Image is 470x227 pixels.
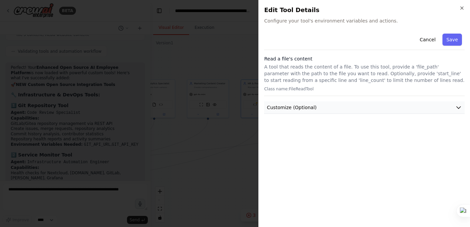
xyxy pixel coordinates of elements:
[264,55,465,62] h3: Read a file's content
[264,86,465,92] p: Class name: FileReadTool
[264,17,465,24] span: Configure your tool's environment variables and actions.
[264,101,465,114] button: Customize (Optional)
[264,63,465,84] p: A tool that reads the content of a file. To use this tool, provide a 'file_path' parameter with t...
[267,104,316,111] span: Customize (Optional)
[416,34,439,46] button: Cancel
[442,34,462,46] button: Save
[264,5,465,15] h2: Edit Tool Details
